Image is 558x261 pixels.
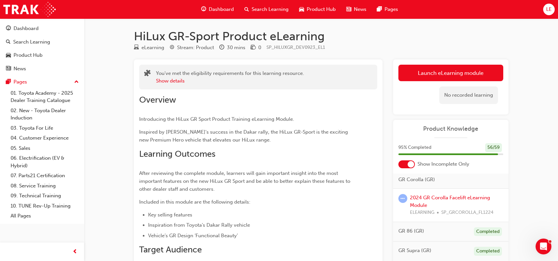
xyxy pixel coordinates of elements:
span: Key selling features [148,212,192,218]
span: search-icon [6,39,11,45]
span: pages-icon [6,79,11,85]
span: GR 86 (GR) [398,227,424,235]
span: Learning resource code [266,45,325,50]
a: Search Learning [3,36,81,48]
a: Product Knowledge [398,125,503,133]
a: News [3,63,81,75]
div: eLearning [141,44,164,51]
span: Dashboard [209,6,234,13]
span: Introducing the HiLux GR Sport Product Training eLearning Module. [139,116,294,122]
button: Pages [3,76,81,88]
span: car-icon [299,5,304,14]
span: Overview [139,95,176,105]
span: Show Incomplete Only [418,160,469,168]
a: guage-iconDashboard [196,3,239,16]
a: Dashboard [3,22,81,35]
div: Completed [474,247,502,256]
span: GR Corolla (GR) [398,176,435,183]
a: car-iconProduct Hub [294,3,341,16]
span: puzzle-icon [144,70,151,78]
a: news-iconNews [341,3,372,16]
span: learningRecordVerb_ATTEMPT-icon [398,194,407,203]
div: News [14,65,26,73]
span: news-icon [6,66,11,72]
span: Target Audience [139,245,202,255]
button: DashboardSearch LearningProduct HubNews [3,21,81,76]
a: 2024 GR Corolla Facelift eLearning Module [410,195,490,208]
div: No recorded learning [439,86,498,104]
div: Product Hub [14,51,43,59]
div: Price [251,44,261,52]
div: Duration [219,44,245,52]
span: clock-icon [219,45,224,51]
span: Learning Outcomes [139,149,215,159]
div: 0 [258,44,261,51]
iframe: Intercom live chat [536,239,551,254]
a: 06. Electrification (EV & Hybrid) [8,153,81,171]
div: Pages [14,78,27,86]
a: 09. Technical Training [8,191,81,201]
span: After reviewing the complete module, learners will gain important insight into the most important... [139,170,352,192]
span: News [354,6,366,13]
span: news-icon [346,5,351,14]
span: up-icon [74,78,79,86]
div: Stream [170,44,214,52]
span: Inspiration from Toyota’s Dakar Rally vehicle [148,222,250,228]
a: 10. TUNE Rev-Up Training [8,201,81,211]
a: Product Hub [3,49,81,61]
a: search-iconSearch Learning [239,3,294,16]
span: search-icon [244,5,249,14]
a: 04. Customer Experience [8,133,81,143]
span: Search Learning [252,6,289,13]
span: pages-icon [377,5,382,14]
span: money-icon [251,45,256,51]
div: Stream: Product [177,44,214,51]
span: Inspired by [PERSON_NAME]'s success in the Dakar rally, the HiLux GR-Sport is the exciting new Pr... [139,129,349,143]
a: 08. Service Training [8,181,81,191]
span: car-icon [6,52,11,58]
button: Show details [156,77,185,85]
div: You've met the eligibility requirements for this learning resource. [156,70,304,84]
span: Included in this module are the following details: [139,199,250,205]
button: LE [543,4,555,15]
h1: HiLux GR-Sport Product eLearning [134,29,509,44]
a: 07. Parts21 Certification [8,171,81,181]
a: 03. Toyota For Life [8,123,81,133]
span: learningResourceType_ELEARNING-icon [134,45,139,51]
div: Search Learning [13,38,50,46]
div: 30 mins [227,44,245,51]
a: 01. Toyota Academy - 2025 Dealer Training Catalogue [8,88,81,106]
span: Vehicle’s GR Design ‘Functional Beauty’ [148,233,238,239]
a: 05. Sales [8,143,81,153]
a: 02. New - Toyota Dealer Induction [8,106,81,123]
span: guage-icon [201,5,206,14]
span: guage-icon [6,26,11,32]
span: target-icon [170,45,174,51]
span: ELEARNING [410,209,434,216]
a: pages-iconPages [372,3,403,16]
div: Dashboard [14,25,39,32]
div: 56 / 59 [485,143,502,152]
span: Pages [385,6,398,13]
a: Launch eLearning module [398,65,503,81]
img: Trak [3,2,56,17]
span: Product Hub [307,6,336,13]
span: LE [546,6,552,13]
span: GR Supra (GR) [398,247,431,254]
span: prev-icon [73,248,77,256]
span: SP_GRCOROLLA_FL1224 [441,209,493,216]
span: 95 % Completed [398,144,431,151]
div: Type [134,44,164,52]
div: Completed [474,227,502,236]
a: All Pages [8,211,81,221]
